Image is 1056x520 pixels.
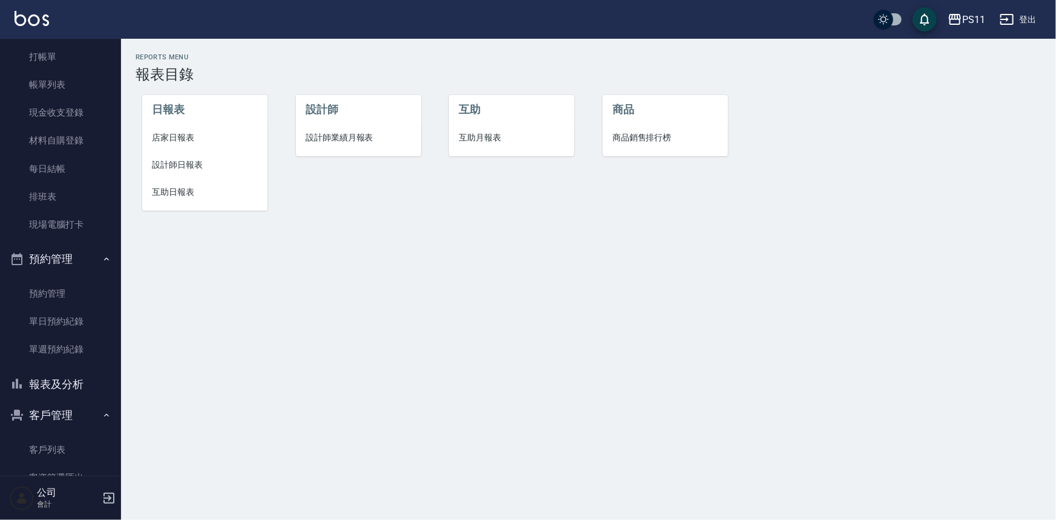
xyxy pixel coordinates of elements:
[296,124,421,151] a: 設計師業績月報表
[612,131,718,144] span: 商品銷售排行榜
[962,12,985,27] div: PS11
[5,211,116,239] a: 現場電腦打卡
[5,43,116,71] a: 打帳單
[995,8,1041,31] button: 登出
[449,124,574,151] a: 互助月報表
[603,95,728,124] li: 商品
[10,486,34,510] img: Person
[136,53,1041,61] h2: Reports Menu
[296,95,421,124] li: 設計師
[136,66,1041,83] h3: 報表目錄
[152,159,258,171] span: 設計師日報表
[5,436,116,464] a: 客戶列表
[5,335,116,363] a: 單週預約紀錄
[5,308,116,335] a: 單日預約紀錄
[5,71,116,99] a: 帳單列表
[142,151,267,179] a: 設計師日報表
[142,124,267,151] a: 店家日報表
[152,131,258,144] span: 店家日報表
[37,499,99,510] p: 會計
[913,7,937,31] button: save
[37,487,99,499] h5: 公司
[943,7,990,32] button: PS11
[142,179,267,206] a: 互助日報表
[306,131,412,144] span: 設計師業績月報表
[5,464,116,492] a: 客資篩選匯出
[5,243,116,275] button: 預約管理
[5,400,116,431] button: 客戶管理
[5,99,116,127] a: 現金收支登錄
[142,95,267,124] li: 日報表
[459,131,565,144] span: 互助月報表
[5,127,116,154] a: 材料自購登錄
[15,11,49,26] img: Logo
[5,280,116,308] a: 預約管理
[603,124,728,151] a: 商品銷售排行榜
[5,183,116,211] a: 排班表
[449,95,574,124] li: 互助
[152,186,258,199] span: 互助日報表
[5,369,116,400] button: 報表及分析
[5,155,116,183] a: 每日結帳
